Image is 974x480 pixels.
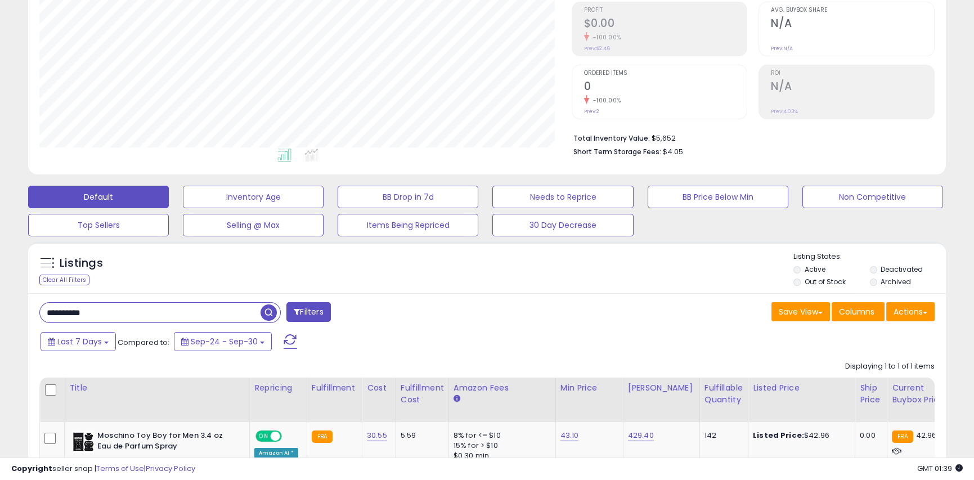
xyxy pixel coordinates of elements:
button: Filters [286,302,330,322]
h2: 0 [584,80,747,95]
div: 142 [704,430,739,441]
a: Privacy Policy [146,463,195,474]
label: Active [804,264,825,274]
span: Sep-24 - Sep-30 [191,336,258,347]
a: 43.10 [560,430,579,441]
b: Moschino Toy Boy for Men 3.4 oz Eau de Parfum Spray [97,430,234,454]
small: Prev: $2.46 [584,45,610,52]
span: ROI [771,70,934,77]
span: Compared to: [118,337,169,348]
button: Save View [771,302,830,321]
h2: $0.00 [584,17,747,32]
img: 41gK+YJAlmL._SL40_.jpg [72,430,95,453]
div: 15% for > $10 [454,441,547,451]
span: 42.96 [916,430,937,441]
div: Ship Price [860,382,882,406]
small: Amazon Fees. [454,394,460,404]
button: Default [28,186,169,208]
span: $4.05 [663,146,683,157]
label: Archived [881,277,911,286]
div: 5.59 [401,430,440,441]
div: Fulfillment [312,382,357,394]
label: Out of Stock [804,277,845,286]
small: FBA [892,430,913,443]
span: Profit [584,7,747,14]
a: Terms of Use [96,463,144,474]
button: BB Drop in 7d [338,186,478,208]
div: Title [69,382,245,394]
button: Last 7 Days [41,332,116,351]
small: Prev: 4.03% [771,108,798,115]
button: Inventory Age [183,186,324,208]
div: Cost [367,382,391,394]
button: Sep-24 - Sep-30 [174,332,272,351]
b: Short Term Storage Fees: [573,147,661,156]
small: -100.00% [589,33,621,42]
b: Total Inventory Value: [573,133,650,143]
button: Non Competitive [802,186,943,208]
button: 30 Day Decrease [492,214,633,236]
strong: Copyright [11,463,52,474]
button: Items Being Repriced [338,214,478,236]
div: [PERSON_NAME] [628,382,695,394]
p: Listing States: [793,252,946,262]
button: Selling @ Max [183,214,324,236]
div: 0.00 [860,430,878,441]
a: 30.55 [367,430,387,441]
span: Columns [839,306,874,317]
button: Top Sellers [28,214,169,236]
li: $5,652 [573,131,926,144]
div: Clear All Filters [39,275,89,285]
button: Needs to Reprice [492,186,633,208]
div: seller snap | | [11,464,195,474]
div: $42.96 [753,430,846,441]
div: Fulfillment Cost [401,382,444,406]
h2: N/A [771,17,934,32]
small: Prev: N/A [771,45,793,52]
small: Prev: 2 [584,108,599,115]
small: FBA [312,430,333,443]
div: Amazon Fees [454,382,551,394]
label: Deactivated [881,264,923,274]
span: ON [257,432,271,441]
button: BB Price Below Min [648,186,788,208]
b: Listed Price: [753,430,804,441]
a: 429.40 [628,430,654,441]
div: Listed Price [753,382,850,394]
div: 8% for <= $10 [454,430,547,441]
span: Ordered Items [584,70,747,77]
span: OFF [280,432,298,441]
button: Actions [886,302,935,321]
h2: N/A [771,80,934,95]
small: -100.00% [589,96,621,105]
div: Fulfillable Quantity [704,382,743,406]
div: Repricing [254,382,302,394]
h5: Listings [60,255,103,271]
span: Last 7 Days [57,336,102,347]
span: Avg. Buybox Share [771,7,934,14]
button: Columns [832,302,885,321]
div: Min Price [560,382,618,394]
div: Current Buybox Price [892,382,950,406]
div: Displaying 1 to 1 of 1 items [845,361,935,372]
span: 2025-10-9 01:39 GMT [917,463,963,474]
